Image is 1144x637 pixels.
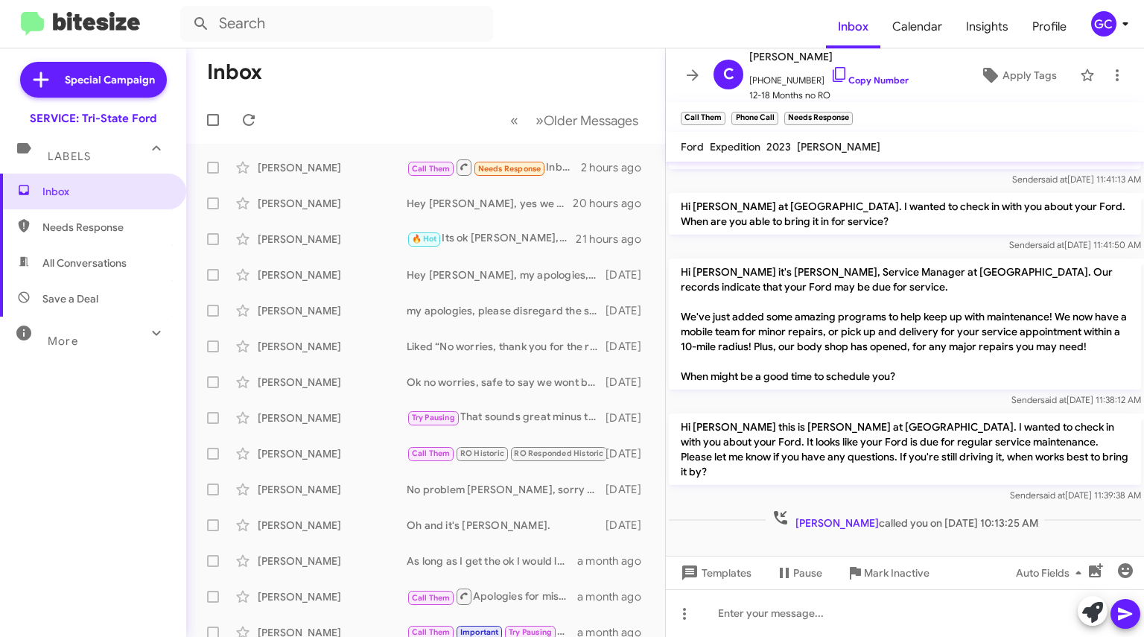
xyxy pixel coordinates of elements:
[407,158,581,177] div: Inbound Call
[478,164,541,174] span: Needs Response
[1040,394,1067,405] span: said at
[42,184,169,199] span: Inbox
[412,449,451,458] span: Call Them
[669,193,1141,235] p: Hi [PERSON_NAME] at [GEOGRAPHIC_DATA]. I wanted to check in with you about your Ford. When are yo...
[1012,174,1141,185] span: Sender [DATE] 11:41:13 AM
[731,112,778,125] small: Phone Call
[412,413,455,422] span: Try Pausing
[1016,560,1087,586] span: Auto Fields
[407,339,606,354] div: Liked “No worries, thank you for the reply and update! If you are ever in the area and need assis...
[407,303,606,318] div: my apologies, please disregard the system generated text
[678,560,751,586] span: Templates
[258,589,407,604] div: [PERSON_NAME]
[30,111,156,126] div: SERVICE: Tri-State Ford
[606,267,653,282] div: [DATE]
[880,5,954,48] a: Calendar
[797,140,880,153] span: [PERSON_NAME]
[501,105,527,136] button: Previous
[576,232,653,247] div: 21 hours ago
[412,164,451,174] span: Call Them
[666,560,763,586] button: Templates
[681,112,725,125] small: Call Them
[48,335,78,348] span: More
[412,593,451,603] span: Call Them
[412,234,437,244] span: 🔥 Hot
[48,150,91,163] span: Labels
[407,445,606,462] div: Ok I completely understand that, just let us know if we can ever help.
[963,62,1072,89] button: Apply Tags
[749,88,909,103] span: 12-18 Months no RO
[258,160,407,175] div: [PERSON_NAME]
[830,75,909,86] a: Copy Number
[527,105,647,136] button: Next
[710,140,760,153] span: Expedition
[763,560,834,586] button: Pause
[1038,239,1064,250] span: said at
[514,449,603,458] span: RO Responded Historic
[766,140,791,153] span: 2023
[42,256,127,270] span: All Conversations
[536,111,544,130] span: »
[606,518,653,533] div: [DATE]
[795,516,879,530] span: [PERSON_NAME]
[407,196,573,211] div: Hey [PERSON_NAME], yes we still work on fleet vehicles, GSA, state police etc
[412,627,451,637] span: Call Them
[606,339,653,354] div: [DATE]
[407,554,577,568] div: As long as I get the ok I would love to do that for you [PERSON_NAME], Let me run that up the fla...
[42,220,169,235] span: Needs Response
[793,560,822,586] span: Pause
[573,196,653,211] div: 20 hours ago
[681,140,704,153] span: Ford
[581,160,653,175] div: 2 hours ago
[749,48,909,66] span: [PERSON_NAME]
[258,411,407,425] div: [PERSON_NAME]
[954,5,1020,48] a: Insights
[407,230,576,247] div: Its ok [PERSON_NAME], I will take care of it no worries :)
[1010,489,1141,501] span: Sender [DATE] 11:39:38 AM
[258,554,407,568] div: [PERSON_NAME]
[258,482,407,497] div: [PERSON_NAME]
[1039,489,1065,501] span: said at
[606,482,653,497] div: [DATE]
[258,267,407,282] div: [PERSON_NAME]
[577,554,653,568] div: a month ago
[258,303,407,318] div: [PERSON_NAME]
[1002,62,1057,89] span: Apply Tags
[606,375,653,390] div: [DATE]
[258,339,407,354] div: [PERSON_NAME]
[407,375,606,390] div: Ok no worries, safe to say we wont be seeing you for service needs. If you are ever in the area a...
[826,5,880,48] a: Inbox
[502,105,647,136] nav: Page navigation example
[577,589,653,604] div: a month ago
[510,111,518,130] span: «
[258,518,407,533] div: [PERSON_NAME]
[407,518,606,533] div: Oh and it's [PERSON_NAME].
[65,72,155,87] span: Special Campaign
[606,446,653,461] div: [DATE]
[606,303,653,318] div: [DATE]
[407,482,606,497] div: No problem [PERSON_NAME], sorry to disturb you. I understand performing your own maintenance, if ...
[1078,11,1128,37] button: GC
[669,413,1141,485] p: Hi [PERSON_NAME] this is [PERSON_NAME] at [GEOGRAPHIC_DATA]. I wanted to check in with you about ...
[460,449,504,458] span: RO Historic
[180,6,493,42] input: Search
[1020,5,1078,48] a: Profile
[258,375,407,390] div: [PERSON_NAME]
[258,196,407,211] div: [PERSON_NAME]
[460,627,499,637] span: Important
[20,62,167,98] a: Special Campaign
[606,411,653,425] div: [DATE]
[258,446,407,461] div: [PERSON_NAME]
[42,291,98,306] span: Save a Deal
[1091,11,1116,37] div: GC
[1011,394,1141,405] span: Sender [DATE] 11:38:12 AM
[669,259,1141,390] p: Hi [PERSON_NAME] it's [PERSON_NAME], Service Manager at [GEOGRAPHIC_DATA]. Our records indicate t...
[258,232,407,247] div: [PERSON_NAME]
[509,627,552,637] span: Try Pausing
[1009,239,1141,250] span: Sender [DATE] 11:41:50 AM
[407,267,606,282] div: Hey [PERSON_NAME], my apologies, it seems I missed an email. The previous quoted special will be ...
